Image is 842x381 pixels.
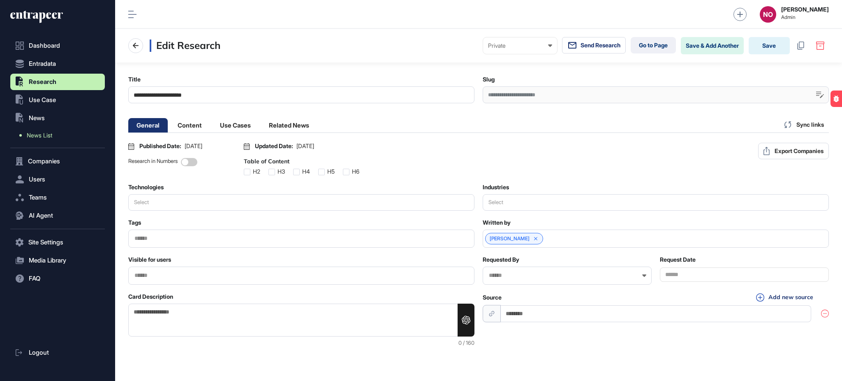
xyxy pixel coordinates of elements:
div: H2 [253,168,260,175]
span: Teams [29,194,47,201]
label: Slug [483,76,495,83]
a: Logout [10,344,105,361]
span: News [29,115,45,121]
label: Industries [483,184,509,190]
label: Card Description [128,293,173,300]
span: Users [29,176,45,183]
div: Updated Date: [255,143,314,149]
div: H5 [327,168,335,175]
div: Table of Content [244,158,359,165]
button: Users [10,171,105,188]
span: Research [29,79,56,85]
button: AI Agent [10,207,105,224]
button: Save [749,37,790,54]
span: Companies [28,158,60,165]
label: Requested By [483,256,519,263]
label: Tags [128,219,141,226]
div: H4 [302,168,310,175]
button: Select [128,194,474,211]
label: Title [128,76,141,83]
span: Site Settings [28,239,63,246]
li: Use Cases [212,118,259,132]
div: Published Date: [139,143,202,149]
button: Select [483,194,829,211]
span: Dashboard [29,42,60,49]
button: Companies [10,153,105,170]
span: Send Research [581,42,620,49]
input: Datepicker input [660,267,829,282]
div: Sync links [780,116,829,132]
span: FAQ [29,275,40,282]
label: Technologies [128,184,164,190]
label: Visible for users [128,256,171,263]
h3: Edit Research [150,39,220,52]
button: Media Library [10,252,105,269]
div: Research in Numbers [128,158,178,175]
button: Entradata [10,56,105,72]
a: [PERSON_NAME] [490,236,530,242]
span: Use Case [29,97,56,103]
span: News List [27,132,52,139]
button: Site Settings [10,234,105,251]
a: News List [14,128,105,143]
strong: [PERSON_NAME] [781,6,829,13]
button: FAQ [10,270,105,287]
label: Written by [483,219,511,226]
button: NO [760,6,776,23]
span: Entradata [29,60,56,67]
li: General [128,118,168,132]
button: Export Companies [758,143,829,159]
label: Request Date [660,256,696,263]
div: H3 [278,168,285,175]
button: Use Case [10,92,105,108]
button: Save & Add Another [681,37,744,54]
div: Private [488,42,552,49]
span: Admin [781,14,829,20]
span: Media Library [29,257,66,264]
div: Select [483,199,509,205]
button: Research [10,74,105,90]
span: [DATE] [296,143,314,149]
span: [DATE] [185,143,202,149]
button: News [10,110,105,126]
button: Send Research [562,37,626,53]
span: AI Agent [29,212,53,219]
li: Content [169,118,210,132]
span: Logout [29,349,49,356]
button: Add new source [754,293,816,302]
a: Go to Page [631,37,676,53]
label: Source [483,294,502,301]
button: Teams [10,189,105,206]
div: 0 / 160 [128,340,474,346]
a: Dashboard [10,37,105,54]
li: Related News [261,118,317,132]
div: H6 [352,168,359,175]
div: Select [129,199,154,205]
